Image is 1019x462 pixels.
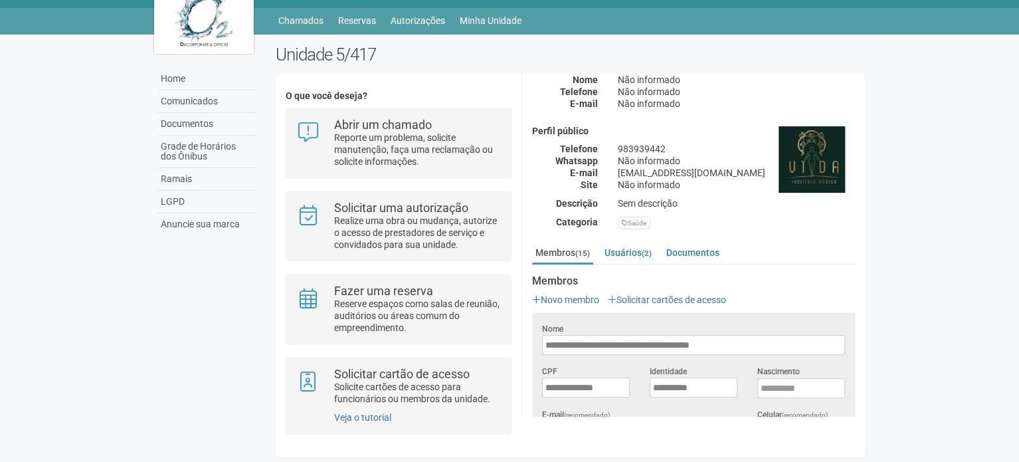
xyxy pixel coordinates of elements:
[334,201,468,215] strong: Solicitar uma autorização
[618,217,650,229] div: Saúde
[663,243,723,263] a: Documentos
[157,90,256,113] a: Comunicados
[581,179,598,190] strong: Site
[334,367,470,381] strong: Solicitar cartão de acesso
[608,155,865,167] div: Não informado
[157,168,256,191] a: Ramais
[334,412,391,423] a: Veja o tutorial
[608,179,865,191] div: Não informado
[555,156,598,166] strong: Whatsapp
[157,213,256,235] a: Anuncie sua marca
[391,11,445,30] a: Autorizações
[334,215,501,251] p: Realize uma obra ou mudança, autorize o acesso de prestadores de serviço e convidados para sua un...
[532,275,855,287] strong: Membros
[296,368,500,405] a: Solicitar cartão de acesso Solicite cartões de acesso para funcionários ou membros da unidade.
[157,191,256,213] a: LGPD
[157,136,256,168] a: Grade de Horários dos Ônibus
[570,98,598,109] strong: E-mail
[608,74,865,86] div: Não informado
[338,11,376,30] a: Reservas
[556,198,598,209] strong: Descrição
[286,91,511,101] h4: O que você deseja?
[601,243,655,263] a: Usuários(2)
[608,143,865,155] div: 983939442
[296,285,500,334] a: Fazer uma reserva Reserve espaços como salas de reunião, auditórios ou áreas comum do empreendime...
[542,409,610,421] label: E-mail
[542,323,563,335] label: Nome
[757,409,828,421] label: Celular
[532,294,599,305] a: Novo membro
[757,366,800,378] label: Nascimento
[560,86,598,97] strong: Telefone
[560,144,598,154] strong: Telefone
[608,167,865,179] div: [EMAIL_ADDRESS][DOMAIN_NAME]
[608,294,726,305] a: Solicitar cartões de acesso
[564,411,610,419] span: (recomendado)
[608,86,865,98] div: Não informado
[334,298,501,334] p: Reserve espaços como salas de reunião, auditórios ou áreas comum do empreendimento.
[575,249,590,258] small: (15)
[542,366,557,378] label: CPF
[570,168,598,178] strong: E-mail
[334,381,501,405] p: Solicite cartões de acesso para funcionários ou membros da unidade.
[779,126,845,193] img: business.png
[296,119,500,168] a: Abrir um chamado Reporte um problema, solicite manutenção, faça uma reclamação ou solicite inform...
[532,126,855,136] h4: Perfil público
[278,11,324,30] a: Chamados
[532,243,593,265] a: Membros(15)
[157,113,256,136] a: Documentos
[556,217,598,227] strong: Categoria
[573,74,598,85] strong: Nome
[642,249,652,258] small: (2)
[782,411,828,419] span: (recomendado)
[334,132,501,168] p: Reporte um problema, solicite manutenção, faça uma reclamação ou solicite informações.
[608,98,865,110] div: Não informado
[334,284,433,298] strong: Fazer uma reserva
[608,197,865,209] div: Sem descrição
[157,68,256,90] a: Home
[276,45,865,64] h2: Unidade 5/417
[650,366,687,378] label: Identidade
[460,11,521,30] a: Minha Unidade
[334,118,432,132] strong: Abrir um chamado
[296,202,500,251] a: Solicitar uma autorização Realize uma obra ou mudança, autorize o acesso de prestadores de serviç...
